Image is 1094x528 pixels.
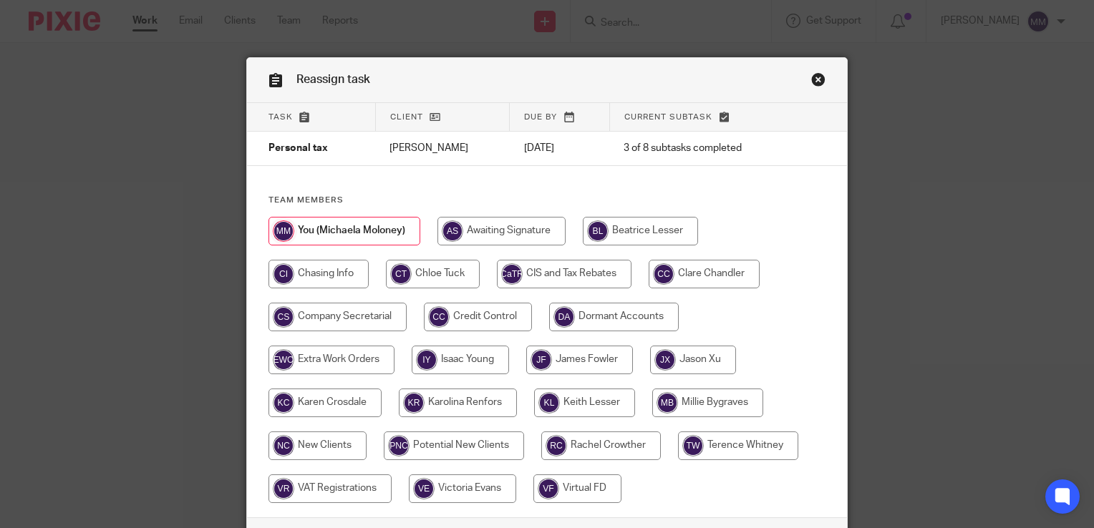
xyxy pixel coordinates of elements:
[524,113,557,121] span: Due by
[609,132,793,166] td: 3 of 8 subtasks completed
[268,195,826,206] h4: Team members
[524,141,595,155] p: [DATE]
[624,113,712,121] span: Current subtask
[389,141,495,155] p: [PERSON_NAME]
[811,72,826,92] a: Close this dialog window
[268,113,293,121] span: Task
[296,74,370,85] span: Reassign task
[268,144,328,154] span: Personal tax
[390,113,423,121] span: Client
